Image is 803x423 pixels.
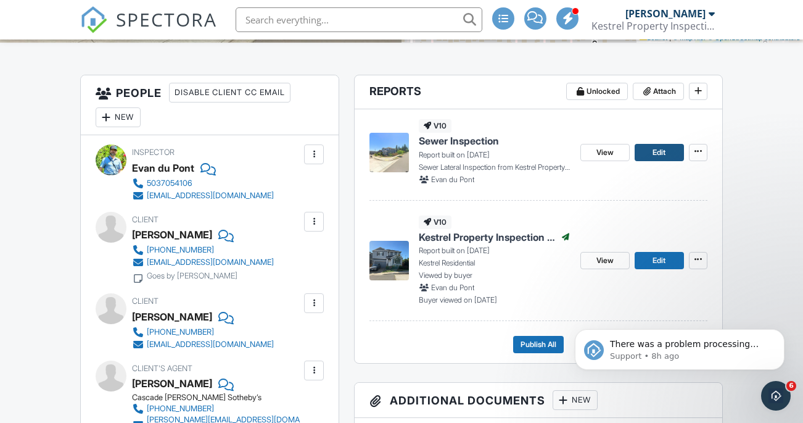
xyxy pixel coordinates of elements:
span: Client [132,215,159,224]
img: The Best Home Inspection Software - Spectora [80,6,107,33]
span: Client [132,296,159,306]
iframe: Intercom notifications message [556,303,803,390]
a: [EMAIL_ADDRESS][DOMAIN_NAME] [132,190,274,202]
a: © OpenStreetMap contributors [708,34,800,41]
a: [PHONE_NUMBER] [132,244,274,256]
p: Message from Support, sent 8h ago [54,48,213,59]
span: There was a problem processing your payment using card XXXX4848 (exp. 2028-2). We'll try to run i... [54,36,210,119]
input: Search everything... [236,7,482,32]
a: Leaflet [640,34,667,41]
div: Evan du Pont [132,159,194,177]
span: SPECTORA [116,6,217,32]
div: [PERSON_NAME] [625,7,706,20]
a: [EMAIL_ADDRESS][DOMAIN_NAME] [132,338,274,351]
div: New [96,107,141,127]
a: [PHONE_NUMBER] [132,326,274,338]
div: [PHONE_NUMBER] [147,327,214,337]
div: Goes by [PERSON_NAME] [147,271,237,281]
a: 5037054106 [132,177,274,190]
div: [PERSON_NAME] [132,225,212,244]
a: SPECTORA [80,17,217,43]
div: 5037054106 [147,178,192,188]
h3: People [81,75,339,135]
span: 6 [786,381,796,391]
a: © MapTiler [673,34,706,41]
div: [PHONE_NUMBER] [147,245,214,255]
div: Kestrel Property Inspections LLC [591,20,715,32]
span: | [669,34,671,41]
div: Cascade [PERSON_NAME] Sotheby’s [132,393,311,403]
a: [PERSON_NAME] [132,374,212,393]
span: Client's Agent [132,364,192,373]
div: [EMAIL_ADDRESS][DOMAIN_NAME] [147,340,274,350]
div: New [553,390,598,410]
div: Disable Client CC Email [169,83,290,103]
a: [EMAIL_ADDRESS][DOMAIN_NAME] [132,256,274,269]
div: [PHONE_NUMBER] [147,404,214,414]
h3: Additional Documents [355,383,722,418]
div: [PERSON_NAME] [132,308,212,326]
span: Inspector [132,148,175,157]
div: [EMAIL_ADDRESS][DOMAIN_NAME] [147,191,274,201]
div: [EMAIL_ADDRESS][DOMAIN_NAME] [147,258,274,267]
iframe: Intercom live chat [761,381,791,411]
a: [PHONE_NUMBER] [132,403,301,415]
